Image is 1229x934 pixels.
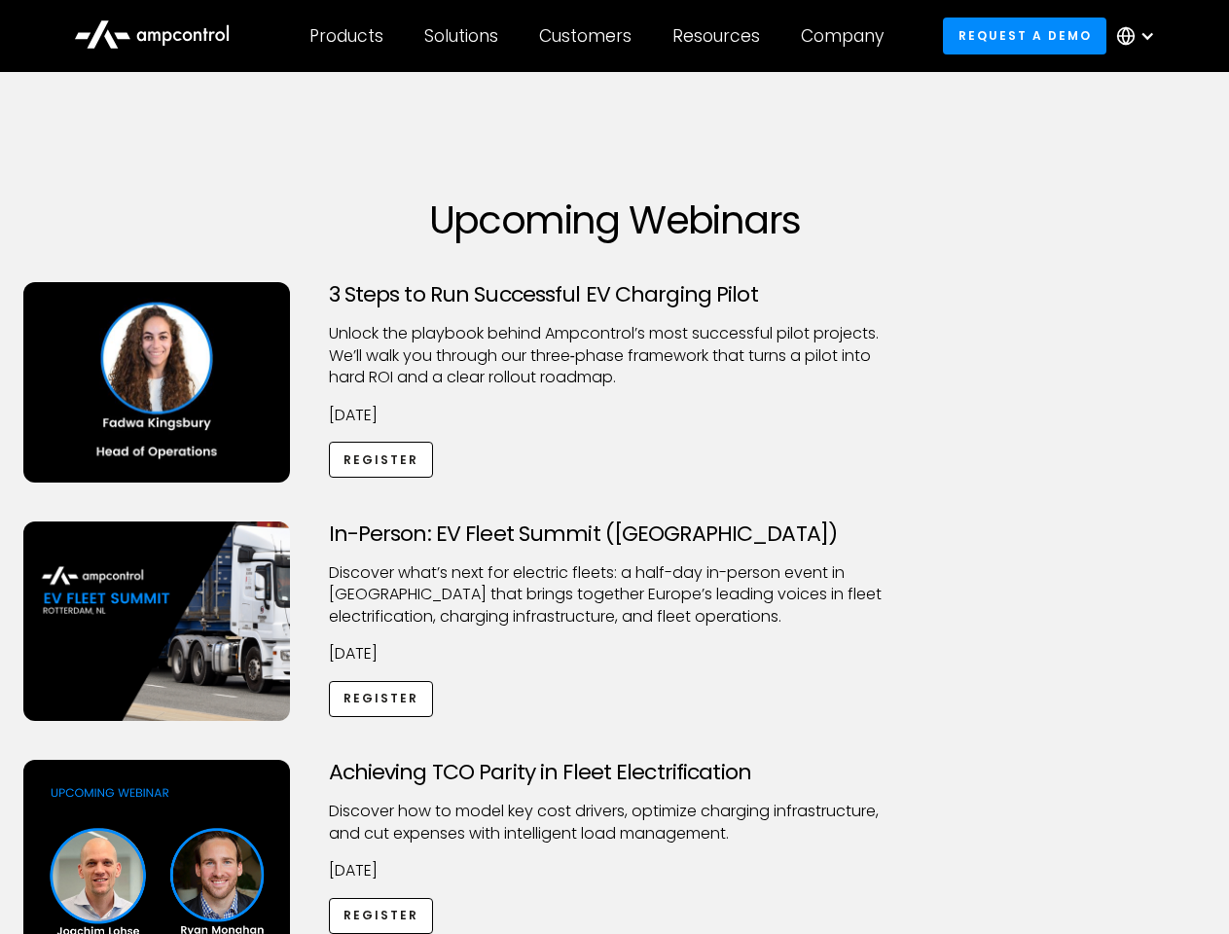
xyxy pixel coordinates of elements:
a: Register [329,681,434,717]
div: Customers [539,25,632,47]
a: Register [329,442,434,478]
h3: In-Person: EV Fleet Summit ([GEOGRAPHIC_DATA]) [329,521,901,547]
p: [DATE] [329,643,901,665]
div: Company [801,25,884,47]
div: Solutions [424,25,498,47]
div: Resources [672,25,760,47]
p: Discover how to model key cost drivers, optimize charging infrastructure, and cut expenses with i... [329,801,901,844]
p: Unlock the playbook behind Ampcontrol’s most successful pilot projects. We’ll walk you through ou... [329,323,901,388]
h3: 3 Steps to Run Successful EV Charging Pilot [329,282,901,307]
p: ​Discover what’s next for electric fleets: a half-day in-person event in [GEOGRAPHIC_DATA] that b... [329,562,901,628]
div: Products [309,25,383,47]
h1: Upcoming Webinars [23,197,1207,243]
h3: Achieving TCO Parity in Fleet Electrification [329,760,901,785]
a: Register [329,898,434,934]
a: Request a demo [943,18,1106,54]
p: [DATE] [329,405,901,426]
p: [DATE] [329,860,901,881]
